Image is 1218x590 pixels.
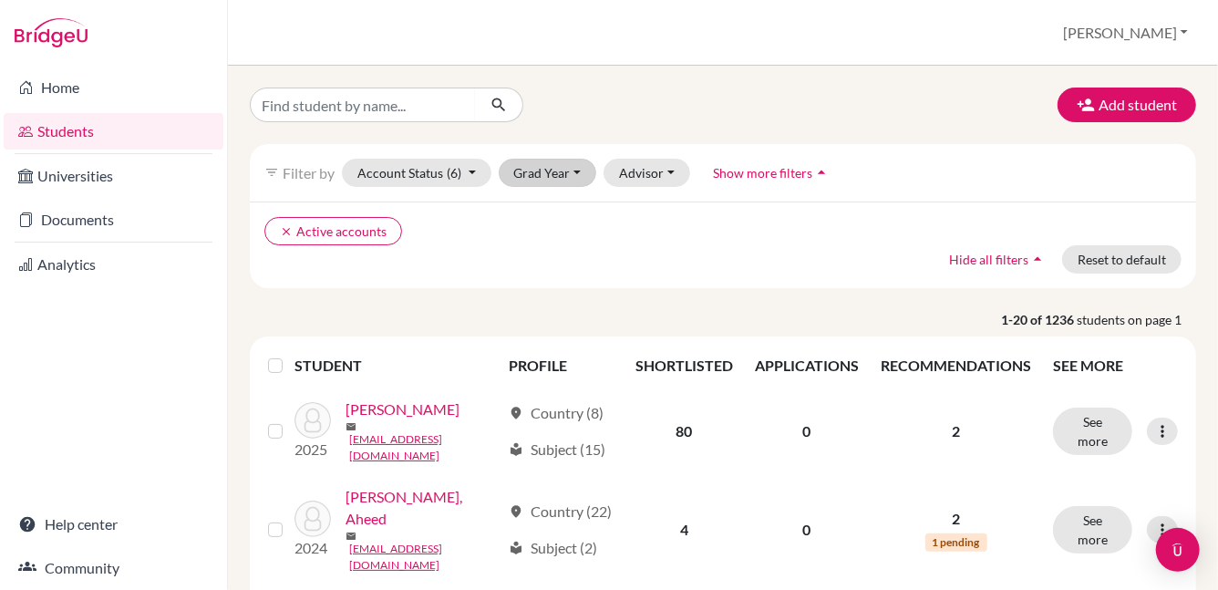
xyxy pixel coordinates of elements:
[342,159,491,187] button: Account Status(6)
[949,252,1028,267] span: Hide all filters
[744,344,870,388] th: APPLICATIONS
[881,508,1031,530] p: 2
[925,533,987,552] span: 1 pending
[4,113,223,150] a: Students
[4,202,223,238] a: Documents
[881,420,1031,442] p: 2
[1028,250,1047,268] i: arrow_drop_up
[4,246,223,283] a: Analytics
[4,506,223,543] a: Help center
[509,402,604,424] div: Country (8)
[509,541,523,555] span: local_library
[1001,310,1077,329] strong: 1-20 of 1236
[1053,408,1132,455] button: See more
[509,504,523,519] span: location_on
[1053,506,1132,554] button: See more
[697,159,846,187] button: Show more filtersarrow_drop_up
[509,406,523,420] span: location_on
[499,159,597,187] button: Grad Year
[4,550,223,586] a: Community
[498,344,624,388] th: PROFILE
[509,537,597,559] div: Subject (2)
[509,442,523,457] span: local_library
[346,486,501,530] a: [PERSON_NAME], Aheed
[4,69,223,106] a: Home
[294,537,331,559] p: 2024
[624,388,744,475] td: 80
[624,475,744,585] td: 4
[744,475,870,585] td: 0
[624,344,744,388] th: SHORTLISTED
[346,399,459,420] a: [PERSON_NAME]
[1042,344,1189,388] th: SEE MORE
[870,344,1042,388] th: RECOMMENDATIONS
[283,164,335,181] span: Filter by
[294,501,331,537] img: Aamer, Aheed
[509,439,605,461] div: Subject (15)
[264,165,279,180] i: filter_list
[4,158,223,194] a: Universities
[1062,245,1182,274] button: Reset to default
[447,165,461,181] span: (6)
[812,163,831,181] i: arrow_drop_up
[604,159,690,187] button: Advisor
[349,431,501,464] a: [EMAIL_ADDRESS][DOMAIN_NAME]
[1077,310,1196,329] span: students on page 1
[294,344,498,388] th: STUDENT
[346,421,356,432] span: mail
[264,217,402,245] button: clearActive accounts
[250,88,476,122] input: Find student by name...
[280,225,293,238] i: clear
[1156,528,1200,572] div: Open Intercom Messenger
[346,531,356,542] span: mail
[744,388,870,475] td: 0
[15,18,88,47] img: Bridge-U
[294,402,331,439] img: Aaldriks, Milou
[1055,16,1196,50] button: [PERSON_NAME]
[713,165,812,181] span: Show more filters
[934,245,1062,274] button: Hide all filtersarrow_drop_up
[294,439,331,461] p: 2025
[1058,88,1196,122] button: Add student
[349,541,501,574] a: [EMAIL_ADDRESS][DOMAIN_NAME]
[509,501,612,523] div: Country (22)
